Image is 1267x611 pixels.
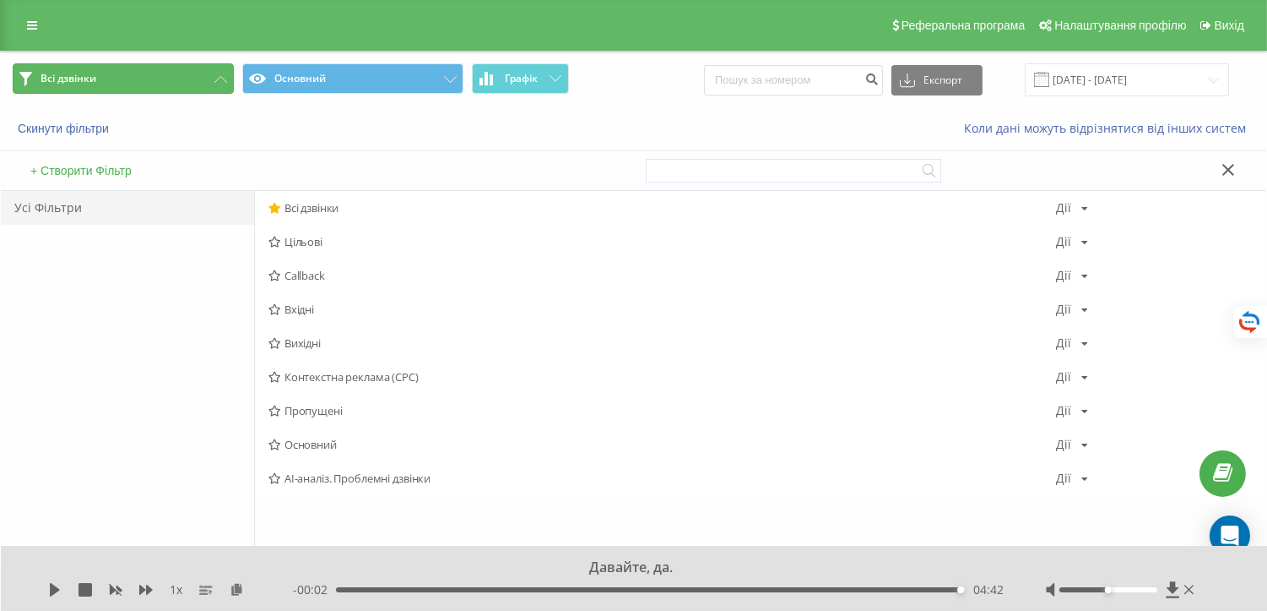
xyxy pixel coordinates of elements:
[268,202,1056,214] span: Всі дзвінки
[964,120,1254,136] a: Коли дані можуть відрізнятися вiд інших систем
[25,163,137,178] button: + Створити Фільтр
[957,586,964,593] div: Accessibility label
[1054,19,1186,32] span: Налаштування профілю
[704,65,883,95] input: Пошук за номером
[1056,472,1071,484] div: Дії
[1056,202,1071,214] div: Дії
[1216,162,1241,180] button: Закрити
[268,236,1056,248] span: Цільові
[1056,371,1071,383] div: Дії
[505,73,538,85] span: Графік
[973,581,1004,598] span: 04:42
[1056,405,1071,417] div: Дії
[1056,439,1071,450] div: Дії
[1056,270,1071,281] div: Дії
[170,581,182,598] span: 1 x
[13,121,117,136] button: Скинути фільтри
[13,63,234,94] button: Всі дзвінки
[1056,303,1071,315] div: Дії
[891,65,983,95] button: Експорт
[268,405,1056,417] span: Пропущені
[902,19,1026,32] span: Реферальна програма
[41,72,96,85] span: Всі дзвінки
[163,559,1083,577] div: Давайте, да.
[472,63,569,94] button: Графік
[268,337,1056,349] span: Вихідні
[1215,19,1244,32] span: Вихід
[1056,236,1071,248] div: Дії
[268,270,1056,281] span: Callback
[268,472,1056,484] span: AI-аналіз. Проблемні дзвінки
[242,63,463,94] button: Основний
[293,581,336,598] span: - 00:02
[1,191,254,225] div: Усі Фільтри
[1056,337,1071,349] div: Дії
[1105,586,1112,593] div: Accessibility label
[268,439,1056,450] span: Основний
[268,371,1056,383] span: Контекстна реклама (CPC)
[1210,516,1250,556] div: Open Intercom Messenger
[268,303,1056,315] span: Вхідні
